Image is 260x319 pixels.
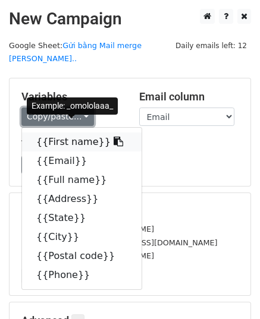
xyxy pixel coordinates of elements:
a: {{Full name}} [22,170,142,189]
a: {{City}} [22,228,142,247]
h2: New Campaign [9,9,251,29]
small: [EMAIL_ADDRESS][DOMAIN_NAME] [21,251,154,260]
h5: Variables [21,90,121,103]
small: [EMAIL_ADDRESS][DOMAIN_NAME] [21,225,154,233]
a: {{Address}} [22,189,142,209]
a: {{Postal code}} [22,247,142,266]
small: Google Sheet: [9,41,142,64]
a: {{State}} [22,209,142,228]
a: Copy/paste... [21,108,94,126]
h5: Email column [139,90,239,103]
a: {{First name}} [22,132,142,151]
iframe: Chat Widget [201,262,260,319]
a: {{Phone}} [22,266,142,285]
a: Gửi bằng Mail merge [PERSON_NAME].. [9,41,142,64]
span: Daily emails left: 12 [171,39,251,52]
div: Example: _omololaaa_ [27,97,118,115]
a: {{Email}} [22,151,142,170]
a: Daily emails left: 12 [171,41,251,50]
